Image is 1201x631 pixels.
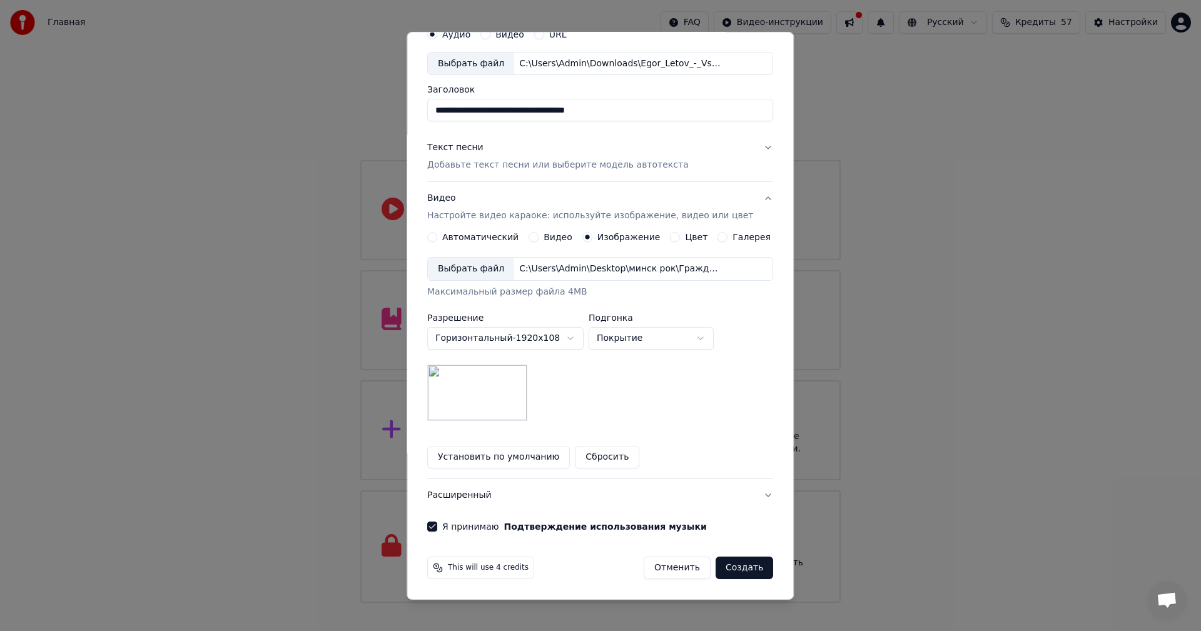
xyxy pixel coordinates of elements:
div: Видео [427,192,753,222]
label: Цвет [686,233,708,241]
label: Заголовок [427,85,773,94]
button: Создать [716,557,773,579]
div: C:\Users\Admin\Desktop\минск рок\Гражданская оборона - Все идет по плану.png [514,263,727,275]
button: Сбросить [575,446,640,468]
label: Галерея [733,233,771,241]
label: Аудио [442,29,470,38]
div: Выбрать файл [428,258,514,280]
div: ВидеоНастройте видео караоке: используйте изображение, видео или цвет [427,232,773,478]
label: Разрешение [427,313,584,322]
div: Максимальный размер файла 4MB [427,286,773,298]
div: Текст песни [427,141,484,154]
label: Автоматический [442,233,519,241]
p: Добавьте текст песни или выберите модель автотекста [427,159,689,171]
button: Отменить [644,557,711,579]
label: Видео [495,29,524,38]
button: Расширенный [427,479,773,512]
span: This will use 4 credits [448,563,529,573]
label: URL [549,29,567,38]
label: Изображение [597,233,661,241]
button: Я принимаю [504,522,707,531]
label: Подгонка [589,313,714,322]
button: ВидеоНастройте видео караоке: используйте изображение, видео или цвет [427,182,773,232]
label: Я принимаю [442,522,707,531]
label: Видео [544,233,572,241]
div: Выбрать файл [428,52,514,74]
button: Текст песниДобавьте текст песни или выберите модель автотекста [427,131,773,181]
p: Настройте видео караоке: используйте изображение, видео или цвет [427,209,753,222]
div: C:\Users\Admin\Downloads\Egor_Letov_-_Vsjo_idjot_po_planu_47992554.mp3 [514,57,727,69]
button: Установить по умолчанию [427,446,570,468]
